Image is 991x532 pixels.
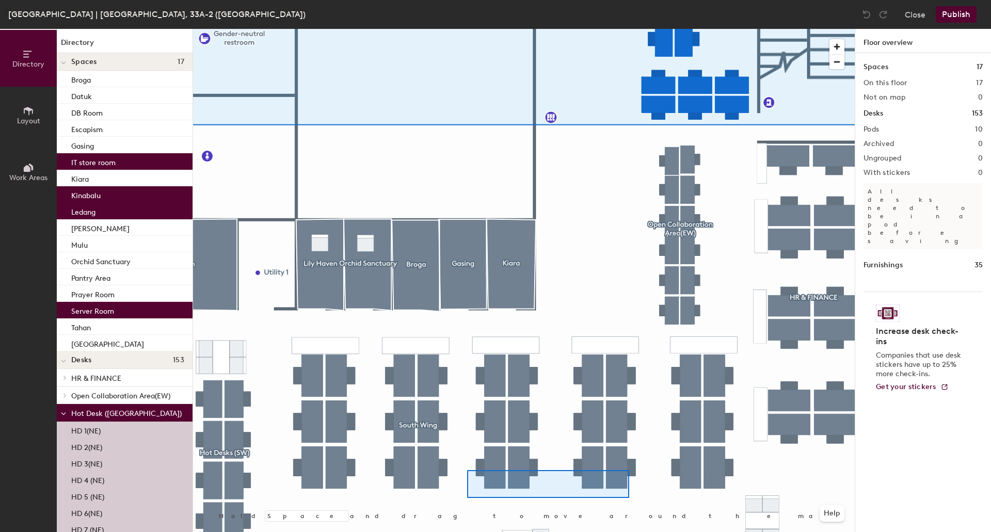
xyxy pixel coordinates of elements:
span: 17 [178,58,184,66]
span: Layout [17,117,40,125]
h2: 0 [978,169,983,177]
img: Sticker logo [876,304,900,322]
button: Help [820,505,844,522]
img: Undo [861,9,872,20]
h1: 17 [977,61,983,73]
span: 153 [173,356,184,364]
button: Publish [936,6,977,23]
h4: Increase desk check-ins [876,326,964,347]
h2: 0 [978,140,983,148]
p: HD 3(NE) [71,457,102,469]
img: Redo [878,9,888,20]
h1: Directory [57,37,193,53]
p: [PERSON_NAME] [71,221,130,233]
p: Escapism [71,122,103,134]
span: Hot Desk ([GEOGRAPHIC_DATA]) [71,409,182,418]
h1: Desks [864,108,883,119]
h2: 0 [978,93,983,102]
span: Get your stickers [876,382,936,391]
h2: Ungrouped [864,154,902,163]
p: Pantry Area [71,271,110,283]
p: Broga [71,73,91,85]
span: Open Collaboration Area(EW) [71,392,170,400]
p: HD 2(NE) [71,440,102,452]
p: Server Room [71,304,114,316]
h2: Not on map [864,93,905,102]
h2: 10 [975,125,983,134]
span: Spaces [71,58,97,66]
h1: Floor overview [855,29,991,53]
p: HD 1(NE) [71,424,101,436]
p: All desks need to be in a pod before saving [864,183,983,249]
span: Directory [12,60,44,69]
p: Kinabalu [71,188,101,200]
p: [GEOGRAPHIC_DATA] [71,337,144,349]
h1: 153 [972,108,983,119]
p: HD 4 (NE) [71,473,104,485]
h2: Archived [864,140,894,148]
p: Mulu [71,238,88,250]
div: [GEOGRAPHIC_DATA] | [GEOGRAPHIC_DATA], 33A-2 ([GEOGRAPHIC_DATA]) [8,8,306,21]
p: Datuk [71,89,92,101]
h2: On this floor [864,79,907,87]
p: Kiara [71,172,89,184]
h1: Spaces [864,61,888,73]
p: HD 6(NE) [71,506,102,518]
p: IT store room [71,155,116,167]
a: Get your stickers [876,383,949,392]
h1: 35 [974,260,983,271]
p: HD 5 (NE) [71,490,104,502]
p: DB Room [71,106,103,118]
span: Work Areas [9,173,47,182]
h2: Pods [864,125,879,134]
p: Gasing [71,139,94,151]
p: Companies that use desk stickers have up to 25% more check-ins. [876,351,964,379]
p: Ledang [71,205,95,217]
h2: 17 [976,79,983,87]
p: Orchid Sanctuary [71,254,131,266]
h2: With stickers [864,169,910,177]
span: HR & FINANCE [71,374,121,383]
h2: 0 [978,154,983,163]
p: Prayer Room [71,287,115,299]
button: Close [905,6,925,23]
p: Tahan [71,320,91,332]
span: Desks [71,356,91,364]
h1: Furnishings [864,260,903,271]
